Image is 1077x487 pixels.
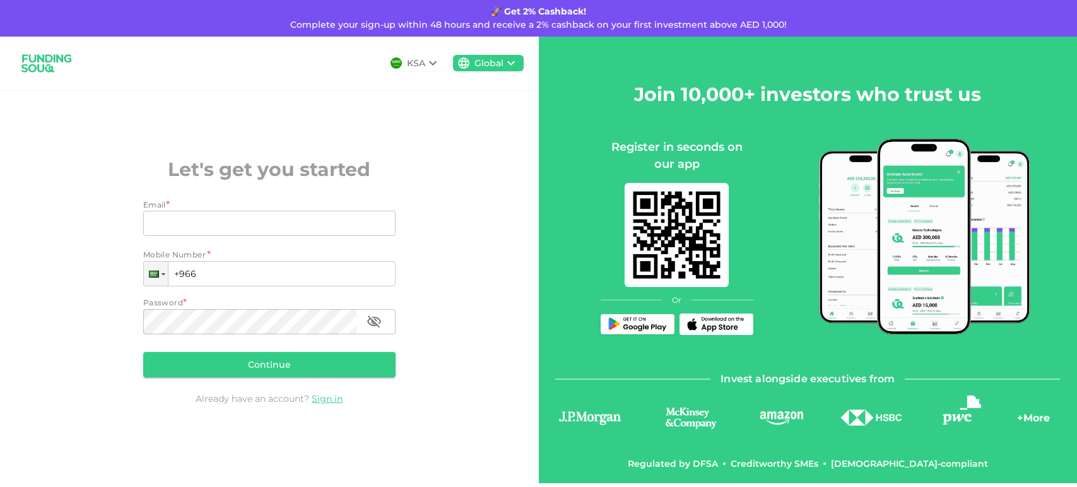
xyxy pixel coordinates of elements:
[474,57,503,70] div: Global
[143,392,396,405] div: Already have an account?
[601,139,753,173] div: Register in seconds on our app
[407,57,425,70] div: KSA
[555,409,625,426] img: logo
[143,211,382,236] input: email
[685,317,748,332] img: App Store
[625,183,729,287] img: mobile-app
[143,261,396,286] input: 1 (702) 123-4567
[290,19,787,30] span: Complete your sign-up within 48 hours and receive a 2% cashback on your first investment above AE...
[731,457,818,470] div: Creditworthy SMEs
[143,309,356,334] input: password
[943,396,981,425] img: logo
[758,409,805,425] img: logo
[654,406,728,430] img: logo
[15,47,78,80] img: logo
[143,352,396,377] button: Continue
[831,457,988,470] div: [DEMOGRAPHIC_DATA]-compliant
[144,262,168,286] div: Saudi Arabia: + 966
[143,155,396,184] h2: Let's get you started
[491,6,586,17] strong: 🚀 Get 2% Cashback!
[143,298,183,307] span: Password
[143,200,166,209] span: Email
[312,393,343,404] a: Sign in
[634,80,981,109] h2: Join 10,000+ investors who trust us
[391,57,402,69] img: flag-sa.b9a346574cdc8950dd34b50780441f57.svg
[628,457,718,470] div: Regulated by DFSA
[606,317,669,332] img: Play Store
[672,295,681,306] span: Or
[840,409,903,426] img: logo
[143,249,206,261] span: Mobile Number
[721,370,895,388] span: Invest alongside executives from
[819,139,1030,334] img: mobile-app
[1017,411,1050,432] div: + More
